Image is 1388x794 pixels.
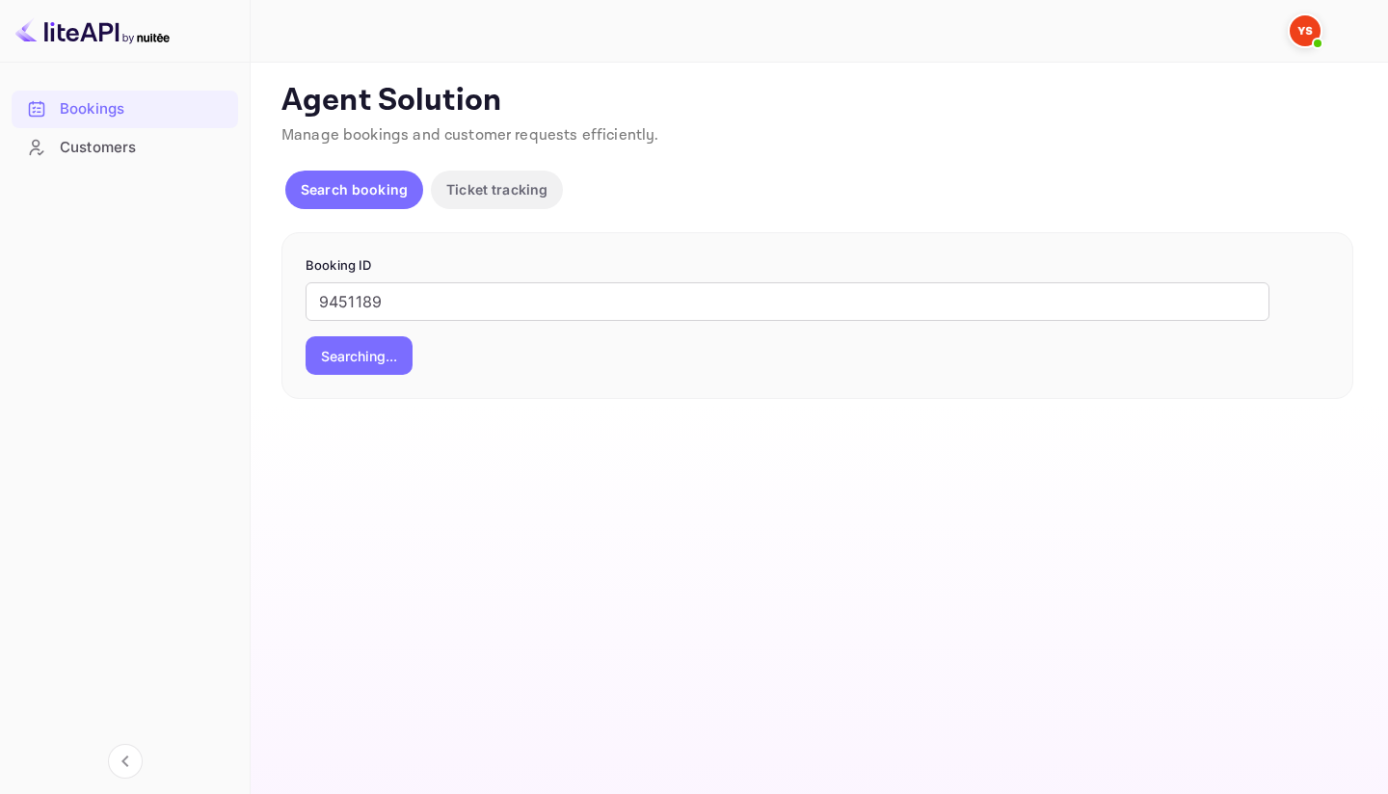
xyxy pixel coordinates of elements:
div: Customers [60,137,228,159]
div: Bookings [60,98,228,120]
p: Agent Solution [281,82,1353,120]
p: Ticket tracking [446,179,547,199]
span: Manage bookings and customer requests efficiently. [281,125,659,146]
div: Customers [12,129,238,167]
a: Customers [12,129,238,165]
p: Search booking [301,179,408,199]
div: Bookings [12,91,238,128]
a: Bookings [12,91,238,126]
input: Enter Booking ID (e.g., 63782194) [306,282,1269,321]
img: LiteAPI logo [15,15,170,46]
img: Yandex Support [1290,15,1321,46]
button: Collapse navigation [108,744,143,779]
p: Booking ID [306,256,1329,276]
button: Searching... [306,336,413,375]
